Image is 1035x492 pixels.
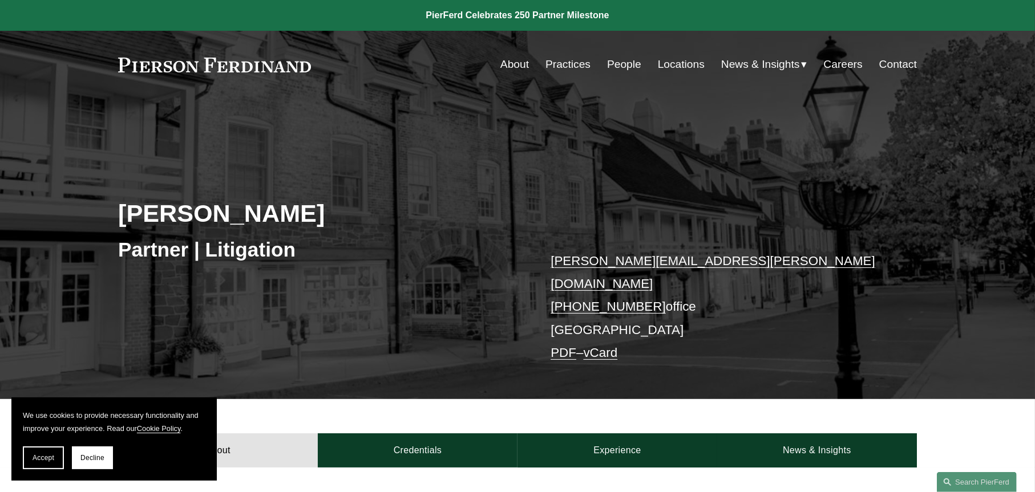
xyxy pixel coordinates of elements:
[137,424,181,433] a: Cookie Policy
[118,198,517,228] h2: [PERSON_NAME]
[500,54,529,75] a: About
[717,433,917,467] a: News & Insights
[517,433,717,467] a: Experience
[879,54,917,75] a: Contact
[11,397,217,481] section: Cookie banner
[118,237,517,262] h3: Partner | Litigation
[937,472,1017,492] a: Search this site
[607,54,641,75] a: People
[658,54,705,75] a: Locations
[551,345,576,360] a: PDF
[80,454,104,462] span: Decline
[33,454,54,462] span: Accept
[23,409,205,435] p: We use cookies to provide necessary functionality and improve your experience. Read our .
[23,446,64,469] button: Accept
[824,54,863,75] a: Careers
[72,446,113,469] button: Decline
[118,433,318,467] a: About
[721,54,807,75] a: folder dropdown
[551,250,883,365] p: office [GEOGRAPHIC_DATA] –
[551,299,666,314] a: [PHONE_NUMBER]
[721,55,800,75] span: News & Insights
[551,254,875,291] a: [PERSON_NAME][EMAIL_ADDRESS][PERSON_NAME][DOMAIN_NAME]
[545,54,591,75] a: Practices
[584,345,618,360] a: vCard
[318,433,517,467] a: Credentials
